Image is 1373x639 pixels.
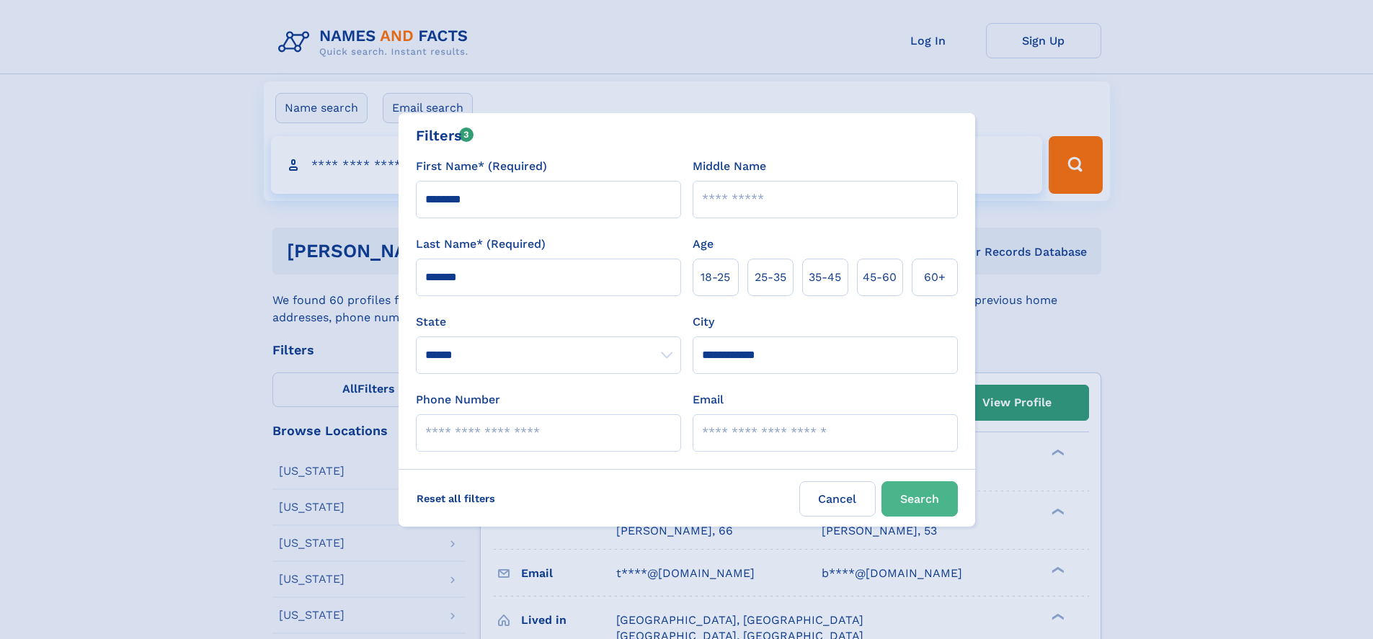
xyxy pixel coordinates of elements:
span: 35‑45 [809,269,841,286]
span: 60+ [924,269,946,286]
label: Cancel [799,481,876,517]
label: Email [693,391,724,408]
label: First Name* (Required) [416,158,547,175]
div: Filters [416,125,474,146]
label: Middle Name [693,158,766,175]
label: Age [693,236,714,253]
span: 25‑35 [755,269,786,286]
label: Phone Number [416,391,500,408]
label: Reset all filters [407,481,505,516]
span: 45‑60 [863,269,897,286]
span: 18‑25 [701,269,730,286]
label: State [416,313,681,331]
label: City [693,313,714,331]
button: Search [881,481,958,517]
label: Last Name* (Required) [416,236,546,253]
